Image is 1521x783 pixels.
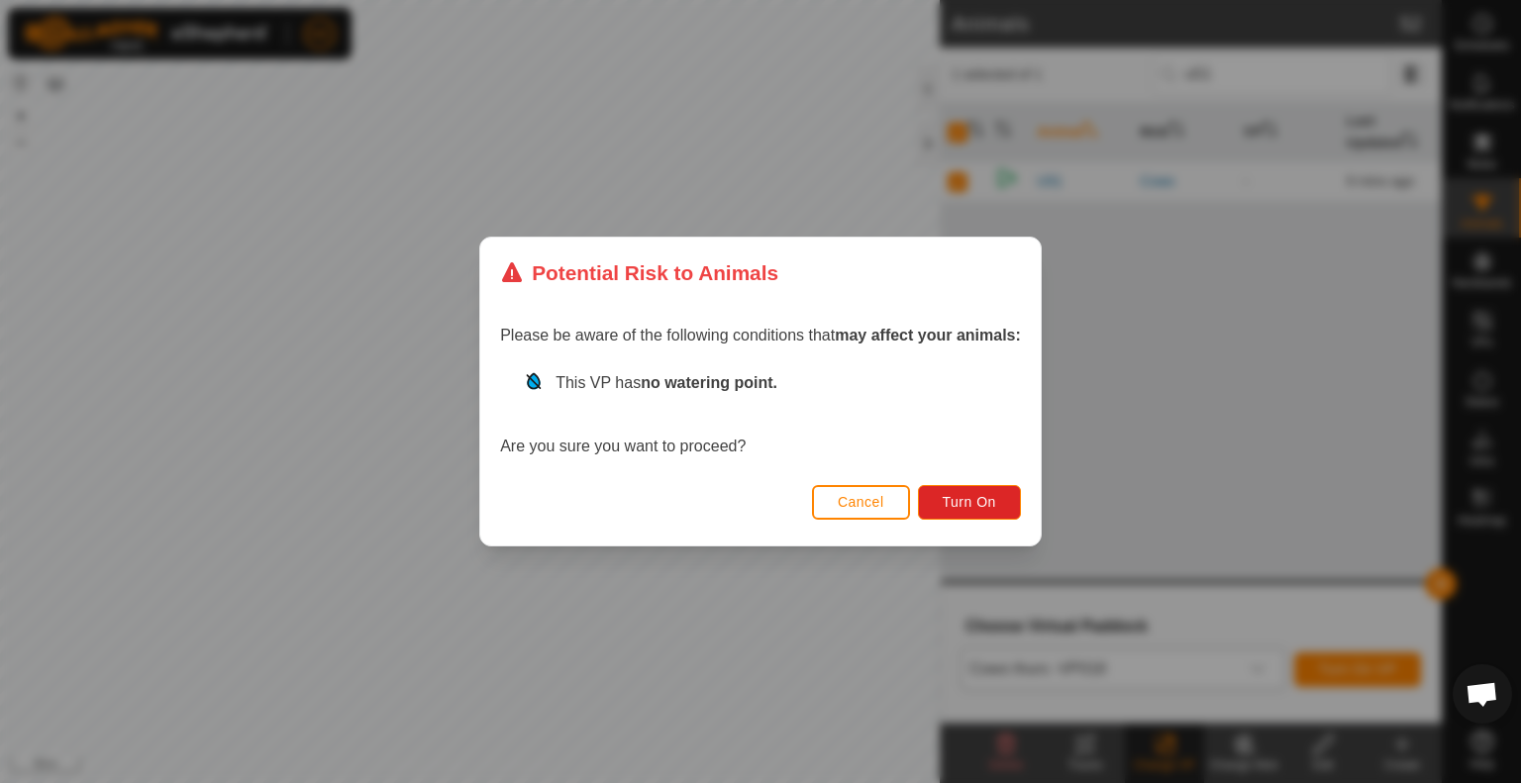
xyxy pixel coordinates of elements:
[838,494,884,510] span: Cancel
[641,374,777,391] strong: no watering point.
[1453,664,1512,724] div: Open chat
[835,327,1021,343] strong: may affect your animals:
[943,494,996,510] span: Turn On
[500,371,1021,458] div: Are you sure you want to proceed?
[812,485,910,520] button: Cancel
[556,374,777,391] span: This VP has
[500,327,1021,343] span: Please be aware of the following conditions that
[500,257,778,288] div: Potential Risk to Animals
[918,485,1021,520] button: Turn On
